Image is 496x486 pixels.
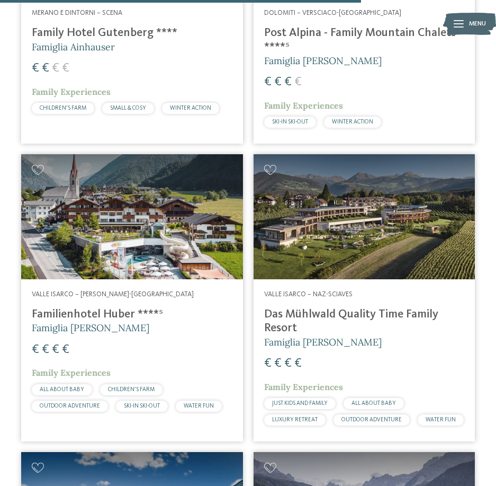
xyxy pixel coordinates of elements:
span: € [52,62,59,75]
span: € [62,62,69,75]
span: OUTDOOR ADVENTURE [341,417,402,423]
span: LUXURY RETREAT [272,417,318,423]
span: CHILDREN’S FARM [108,387,155,393]
img: Familienhotels Südtirol [443,11,496,37]
a: Cercate un hotel per famiglie? Qui troverete solo i migliori! Valle Isarco – Naz-Sciaves Das Mühl... [254,154,475,441]
span: € [62,343,69,356]
span: Famiglia [PERSON_NAME] [32,322,149,334]
span: SKI-IN SKI-OUT [272,119,308,125]
span: € [42,62,49,75]
span: OUTDOOR ADVENTURE [40,403,100,409]
span: SMALL & COSY [110,105,146,111]
span: Family Experiences [32,367,111,378]
span: SKI-IN SKI-OUT [124,403,160,409]
h4: Das Mühlwald Quality Time Family Resort [264,307,465,335]
span: Valle Isarco – Naz-Sciaves [264,291,353,298]
span: Family Experiences [264,382,343,392]
span: € [264,357,272,370]
h4: Post Alpina - Family Mountain Chalets ****ˢ [264,26,465,54]
span: € [32,62,39,75]
span: Menu [469,20,486,29]
span: € [42,343,49,356]
span: € [274,76,282,89]
span: Famiglia [PERSON_NAME] [264,336,382,348]
span: ALL ABOUT BABY [351,401,396,407]
span: Merano e dintorni – Scena [32,10,122,16]
span: Family Experiences [32,86,111,97]
span: € [264,76,272,89]
span: ALL ABOUT BABY [40,387,84,393]
h4: Familienhotel Huber ****ˢ [32,307,232,321]
span: Famiglia Ainhauser [32,41,115,53]
span: WATER FUN [426,417,456,423]
span: Famiglia [PERSON_NAME] [264,55,382,67]
span: € [294,357,302,370]
span: € [274,357,282,370]
span: WINTER ACTION [332,119,373,125]
a: Cercate un hotel per famiglie? Qui troverete solo i migliori! Valle Isarco – [PERSON_NAME]-[GEOGR... [21,154,243,441]
span: € [52,343,59,356]
span: CHILDREN’S FARM [40,105,86,111]
h4: Family Hotel Gutenberg **** [32,26,232,40]
span: € [294,76,302,89]
span: € [284,76,292,89]
span: € [32,343,39,356]
span: WATER FUN [184,403,214,409]
span: Valle Isarco – [PERSON_NAME]-[GEOGRAPHIC_DATA] [32,291,194,298]
span: Dolomiti – Versciaco-[GEOGRAPHIC_DATA] [264,10,401,16]
span: WINTER ACTION [170,105,211,111]
span: JUST KIDS AND FAMILY [272,401,328,407]
span: € [284,357,292,370]
span: Family Experiences [264,100,343,111]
